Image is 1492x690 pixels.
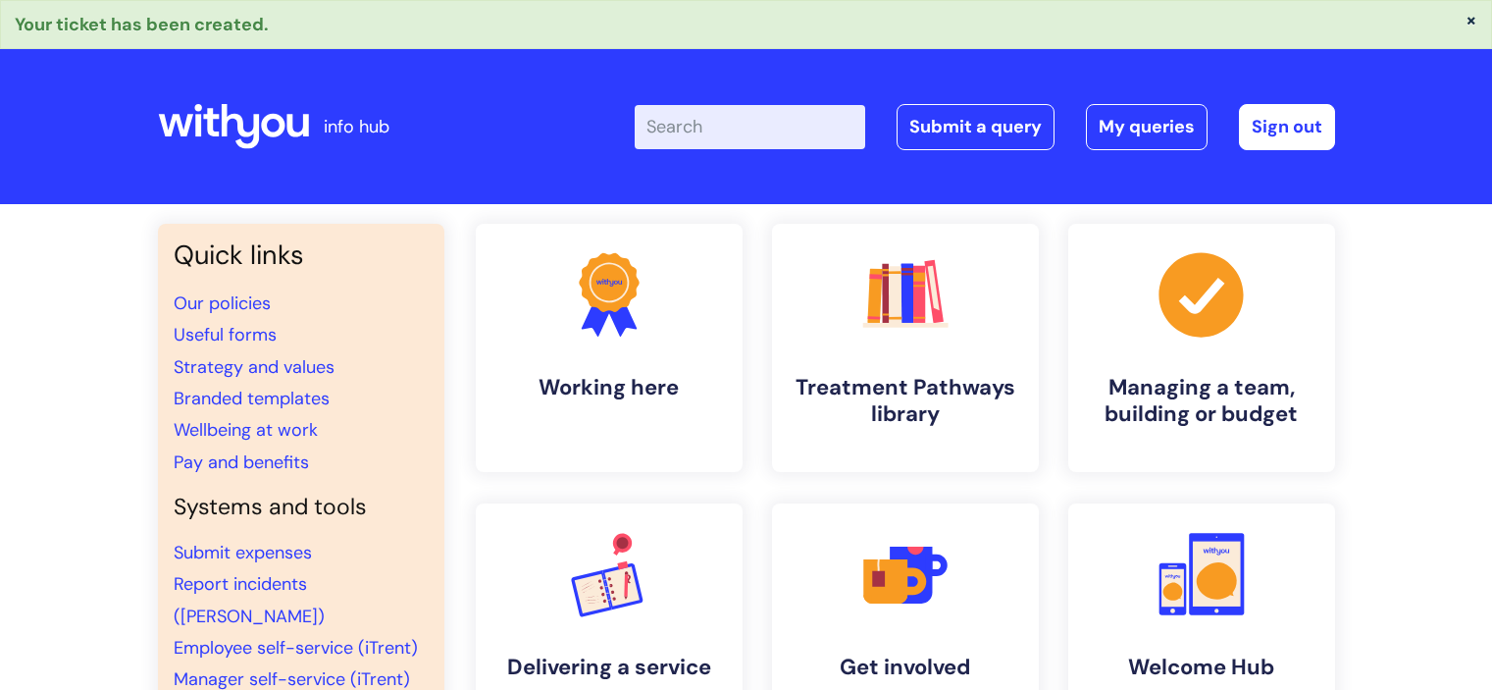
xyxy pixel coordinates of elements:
h4: Welcome Hub [1084,655,1319,680]
a: Report incidents ([PERSON_NAME]) [174,572,325,627]
a: My queries [1086,104,1208,149]
p: info hub [324,111,389,142]
h4: Managing a team, building or budget [1084,375,1319,427]
a: Employee self-service (iTrent) [174,636,418,660]
div: | - [635,104,1335,149]
h4: Delivering a service [491,655,727,680]
h4: Working here [491,375,727,400]
h3: Quick links [174,239,429,271]
a: Sign out [1239,104,1335,149]
a: Wellbeing at work [174,418,318,442]
input: Search [635,105,865,148]
a: Branded templates [174,387,330,410]
a: Pay and benefits [174,451,309,474]
a: Our policies [174,292,271,315]
a: Working here [476,224,743,472]
a: Useful forms [174,323,277,346]
a: Submit a query [897,104,1055,149]
h4: Treatment Pathways library [788,375,1023,427]
a: Submit expenses [174,541,312,564]
a: Treatment Pathways library [772,224,1039,472]
h4: Get involved [788,655,1023,680]
a: Managing a team, building or budget [1068,224,1335,472]
a: Strategy and values [174,355,334,379]
button: × [1466,11,1477,28]
h4: Systems and tools [174,494,429,521]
